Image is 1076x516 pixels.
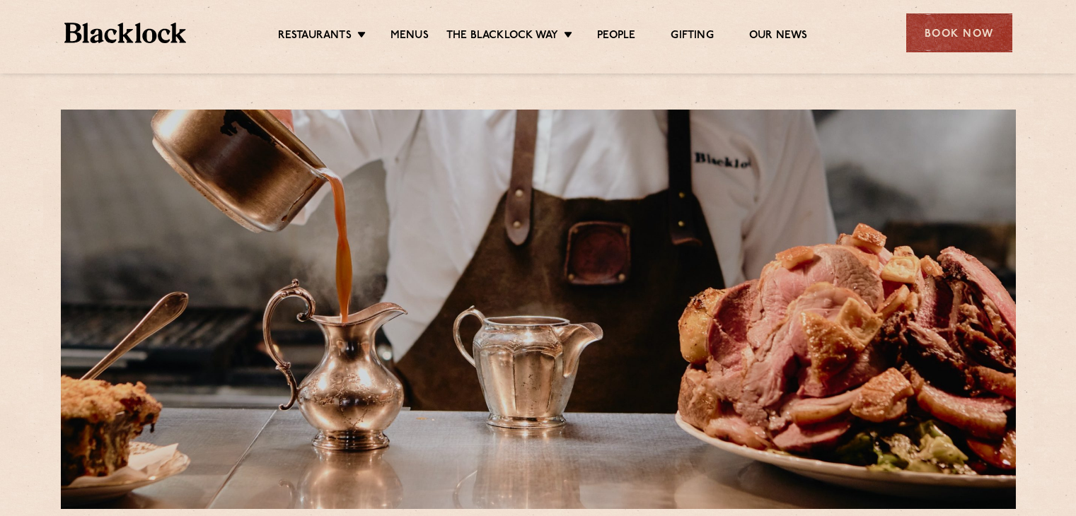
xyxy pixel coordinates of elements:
a: Gifting [671,29,713,45]
a: Restaurants [278,29,352,45]
a: Our News [749,29,808,45]
a: Menus [391,29,429,45]
a: The Blacklock Way [446,29,558,45]
a: People [597,29,635,45]
img: BL_Textured_Logo-footer-cropped.svg [64,23,187,43]
div: Book Now [906,13,1012,52]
